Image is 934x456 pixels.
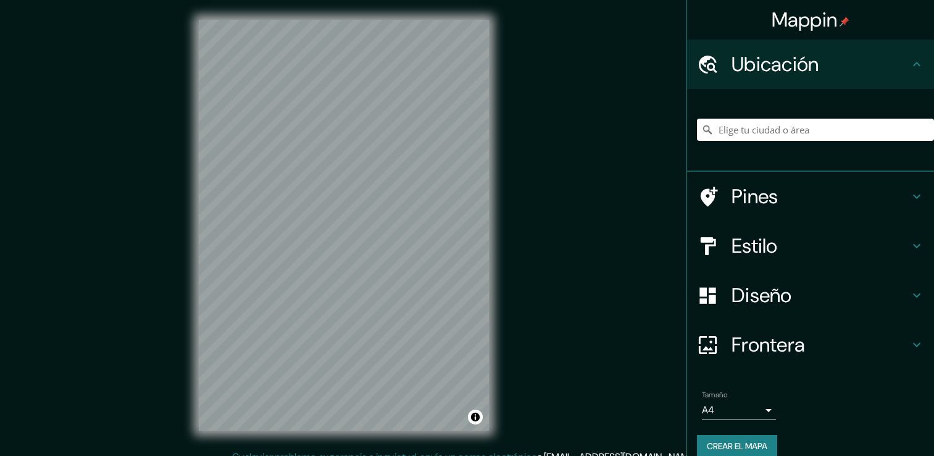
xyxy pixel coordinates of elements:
h4: Ubicación [732,52,909,77]
h4: Frontera [732,332,909,357]
font: Crear el mapa [707,439,767,454]
div: Pines [687,172,934,221]
button: Alternar atribución [468,410,483,424]
h4: Estilo [732,234,909,258]
div: Diseño [687,271,934,320]
h4: Pines [732,184,909,209]
div: Frontera [687,320,934,369]
div: Estilo [687,221,934,271]
h4: Diseño [732,283,909,308]
font: Mappin [772,7,838,33]
input: Elige tu ciudad o área [697,119,934,141]
label: Tamaño [702,390,727,400]
div: A4 [702,400,776,420]
img: pin-icon.png [840,17,849,27]
canvas: Mapa [199,20,489,431]
div: Ubicación [687,40,934,89]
